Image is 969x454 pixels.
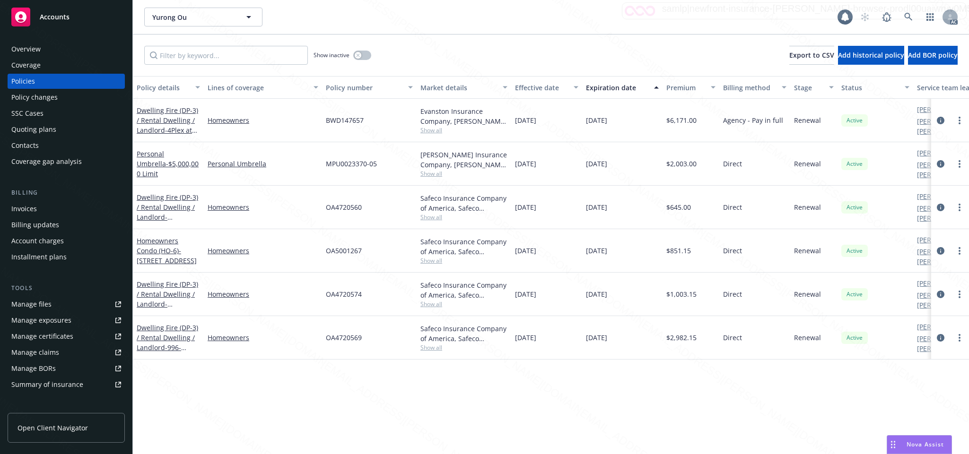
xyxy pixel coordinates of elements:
[908,46,958,65] button: Add BOR policy
[11,345,59,360] div: Manage claims
[137,83,190,93] div: Policy details
[845,160,864,168] span: Active
[586,289,607,299] span: [DATE]
[326,83,402,93] div: Policy number
[8,58,125,73] a: Coverage
[663,76,719,99] button: Premium
[935,289,946,300] a: circleInformation
[326,333,362,343] span: OA4720569
[723,333,742,343] span: Direct
[11,154,82,169] div: Coverage gap analysis
[8,42,125,57] a: Overview
[8,329,125,344] a: Manage certificates
[326,202,362,212] span: OA4720560
[723,83,776,93] div: Billing method
[420,237,507,257] div: Safeco Insurance Company of America, Safeco Insurance (Liberty Mutual)
[208,246,318,256] a: Homeowners
[887,436,899,454] div: Drag to move
[8,122,125,137] a: Quoting plans
[838,76,913,99] button: Status
[8,377,125,392] a: Summary of insurance
[137,323,198,372] a: Dwelling Fire (DP-3) / Rental Dwelling / Landlord
[954,115,965,126] a: more
[8,249,125,265] a: Installment plans
[723,289,742,299] span: Direct
[586,333,607,343] span: [DATE]
[838,51,904,60] span: Add historical policy
[887,435,952,454] button: Nova Assist
[515,202,536,212] span: [DATE]
[794,289,821,299] span: Renewal
[515,159,536,169] span: [DATE]
[137,159,199,178] span: - $5,000,000 Limit
[845,247,864,255] span: Active
[789,51,834,60] span: Export to CSV
[8,154,125,169] a: Coverage gap analysis
[137,236,197,265] a: Homeowners Condo (HO-6)
[666,289,697,299] span: $1,003.15
[8,74,125,89] a: Policies
[11,138,39,153] div: Contacts
[586,115,607,125] span: [DATE]
[420,126,507,134] span: Show all
[208,289,318,299] a: Homeowners
[935,158,946,170] a: circleInformation
[8,201,125,216] a: Invoices
[208,202,318,212] a: Homeowners
[137,280,198,328] a: Dwelling Fire (DP-3) / Rental Dwelling / Landlord
[935,115,946,126] a: circleInformation
[666,333,697,343] span: $2,982.15
[877,8,896,26] a: Report a Bug
[666,159,697,169] span: $2,003.00
[8,361,125,376] a: Manage BORs
[322,76,417,99] button: Policy number
[420,280,507,300] div: Safeco Insurance Company of America, Safeco Insurance (Liberty Mutual)
[666,246,691,256] span: $851.15
[417,76,511,99] button: Market details
[11,74,35,89] div: Policies
[935,332,946,343] a: circleInformation
[666,115,697,125] span: $6,171.00
[794,115,821,125] span: Renewal
[8,4,125,30] a: Accounts
[420,193,507,213] div: Safeco Insurance Company of America, Safeco Insurance (Liberty Mutual)
[790,76,838,99] button: Stage
[208,333,318,343] a: Homeowners
[11,201,37,216] div: Invoices
[11,377,83,392] div: Summary of insurance
[420,213,507,221] span: Show all
[8,297,125,312] a: Manage files
[723,115,783,125] span: Agency - Pay in full
[515,289,536,299] span: [DATE]
[845,334,864,342] span: Active
[954,158,965,170] a: more
[899,8,918,26] a: Search
[40,13,70,21] span: Accounts
[845,116,864,125] span: Active
[723,159,742,169] span: Direct
[794,202,821,212] span: Renewal
[11,233,64,248] div: Account charges
[420,83,497,93] div: Market details
[921,8,940,26] a: Switch app
[8,233,125,248] a: Account charges
[8,188,125,197] div: Billing
[666,83,705,93] div: Premium
[204,76,322,99] button: Lines of coverage
[314,51,349,59] span: Show inactive
[515,115,536,125] span: [DATE]
[8,345,125,360] a: Manage claims
[144,8,262,26] button: Yurong Ou
[794,159,821,169] span: Renewal
[515,246,536,256] span: [DATE]
[586,202,607,212] span: [DATE]
[137,300,197,328] span: - [STREET_ADDRESS][PERSON_NAME]
[8,313,125,328] a: Manage exposures
[908,51,958,60] span: Add BOR policy
[11,58,41,73] div: Coverage
[841,83,899,93] div: Status
[8,138,125,153] a: Contacts
[954,202,965,213] a: more
[8,90,125,105] a: Policy changes
[582,76,663,99] button: Expiration date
